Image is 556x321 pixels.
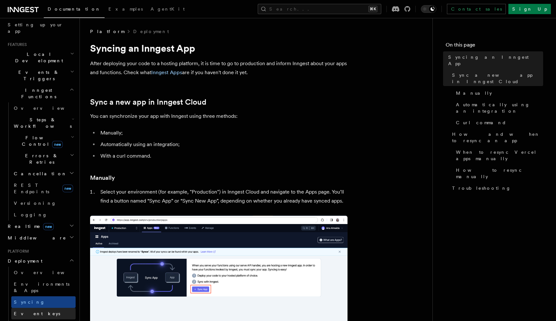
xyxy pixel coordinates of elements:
[11,168,76,179] button: Cancellation
[453,164,543,182] a: How to resync manually
[11,267,76,278] a: Overview
[508,4,551,14] a: Sign Up
[5,69,70,82] span: Events & Triggers
[11,152,70,165] span: Errors & Retries
[5,48,76,66] button: Local Development
[14,183,49,194] span: REST Endpoints
[456,90,492,96] span: Manually
[5,19,76,37] a: Setting up your app
[449,128,543,146] a: How and when to resync an app
[452,131,543,144] span: How and when to resync an app
[43,223,54,230] span: new
[368,6,377,12] kbd: ⌘K
[98,152,347,160] li: With a curl command.
[90,28,124,35] span: Platform
[5,51,70,64] span: Local Development
[452,185,511,191] span: Troubleshooting
[453,117,543,128] a: Curl command
[456,119,506,126] span: Curl command
[453,146,543,164] a: When to resync Vercel apps manually
[14,299,45,305] span: Syncing
[5,232,76,244] button: Middleware
[446,41,543,51] h4: On this page
[5,223,54,230] span: Realtime
[5,235,66,241] span: Middleware
[133,28,169,35] a: Deployment
[421,5,436,13] button: Toggle dark mode
[447,4,506,14] a: Contact sales
[90,112,347,121] p: You can synchronize your app with Inngest using three methods:
[11,132,76,150] button: Flow Controlnew
[11,296,76,308] a: Syncing
[90,98,206,107] a: Sync a new app in Inngest Cloud
[453,87,543,99] a: Manually
[52,141,63,148] span: new
[5,102,76,221] div: Inngest Functions
[5,66,76,84] button: Events & Triggers
[11,170,67,177] span: Cancellation
[14,282,69,293] span: Environments & Apps
[14,106,80,111] span: Overview
[90,59,347,77] p: After deploying your code to a hosting platform, it is time to go to production and inform Innges...
[14,311,60,316] span: Event keys
[5,221,76,232] button: Realtimenew
[448,54,543,67] span: Syncing an Inngest App
[446,51,543,69] a: Syncing an Inngest App
[5,84,76,102] button: Inngest Functions
[456,167,543,180] span: How to resync manually
[90,173,115,182] a: Manually
[5,42,27,47] span: Features
[11,114,76,132] button: Steps & Workflows
[98,187,347,205] li: Select your environment (for example, "Production") in Inngest Cloud and navigate to the Apps pag...
[11,209,76,221] a: Logging
[90,42,347,54] h1: Syncing an Inngest App
[5,255,76,267] button: Deployment
[44,2,105,18] a: Documentation
[11,278,76,296] a: Environments & Apps
[5,87,69,100] span: Inngest Functions
[5,249,29,254] span: Platform
[11,102,76,114] a: Overview
[11,179,76,197] a: REST Endpointsnew
[48,6,101,12] span: Documentation
[151,69,182,75] a: Inngest Apps
[98,140,347,149] li: Automatically using an integration;
[11,134,71,147] span: Flow Control
[258,4,381,14] button: Search...⌘K
[108,6,143,12] span: Examples
[449,69,543,87] a: Sync a new app in Inngest Cloud
[98,128,347,137] li: Manually;
[452,72,543,85] span: Sync a new app in Inngest Cloud
[453,99,543,117] a: Automatically using an integration
[11,117,72,129] span: Steps & Workflows
[8,22,63,34] span: Setting up your app
[105,2,147,17] a: Examples
[456,149,543,162] span: When to resync Vercel apps manually
[11,308,76,319] a: Event keys
[151,6,185,12] span: AgentKit
[14,201,56,206] span: Versioning
[14,270,80,275] span: Overview
[11,197,76,209] a: Versioning
[5,258,42,264] span: Deployment
[456,101,543,114] span: Automatically using an integration
[147,2,189,17] a: AgentKit
[62,185,73,192] span: new
[14,212,47,217] span: Logging
[449,182,543,194] a: Troubleshooting
[11,150,76,168] button: Errors & Retries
